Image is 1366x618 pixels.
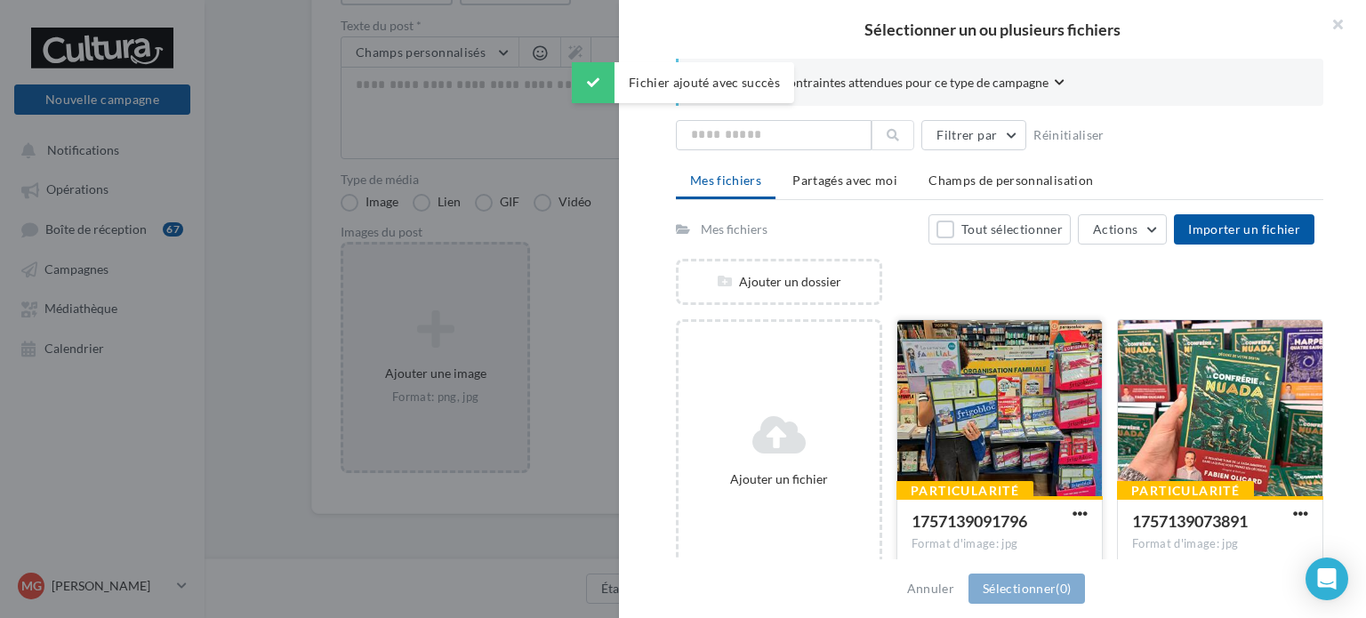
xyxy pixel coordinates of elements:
[707,73,1065,95] button: Consulter les contraintes attendues pour ce type de campagne
[1056,581,1071,596] span: (0)
[1306,558,1348,600] div: Open Intercom Messenger
[1132,536,1308,552] div: Format d'image: jpg
[1093,221,1137,237] span: Actions
[701,221,767,238] div: Mes fichiers
[686,470,872,488] div: Ajouter un fichier
[792,173,897,188] span: Partagés avec moi
[896,481,1033,501] div: Particularité
[1188,221,1300,237] span: Importer un fichier
[1117,481,1254,501] div: Particularité
[647,21,1338,37] h2: Sélectionner un ou plusieurs fichiers
[928,173,1093,188] span: Champs de personnalisation
[928,214,1071,245] button: Tout sélectionner
[1026,124,1112,146] button: Réinitialiser
[921,120,1026,150] button: Filtrer par
[690,173,761,188] span: Mes fichiers
[912,536,1088,552] div: Format d'image: jpg
[968,574,1085,604] button: Sélectionner(0)
[1174,214,1314,245] button: Importer un fichier
[1078,214,1167,245] button: Actions
[572,62,794,103] div: Fichier ajouté avec succès
[912,511,1027,531] span: 1757139091796
[707,74,1049,92] span: Consulter les contraintes attendues pour ce type de campagne
[679,273,880,291] div: Ajouter un dossier
[1132,511,1248,531] span: 1757139073891
[900,578,961,599] button: Annuler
